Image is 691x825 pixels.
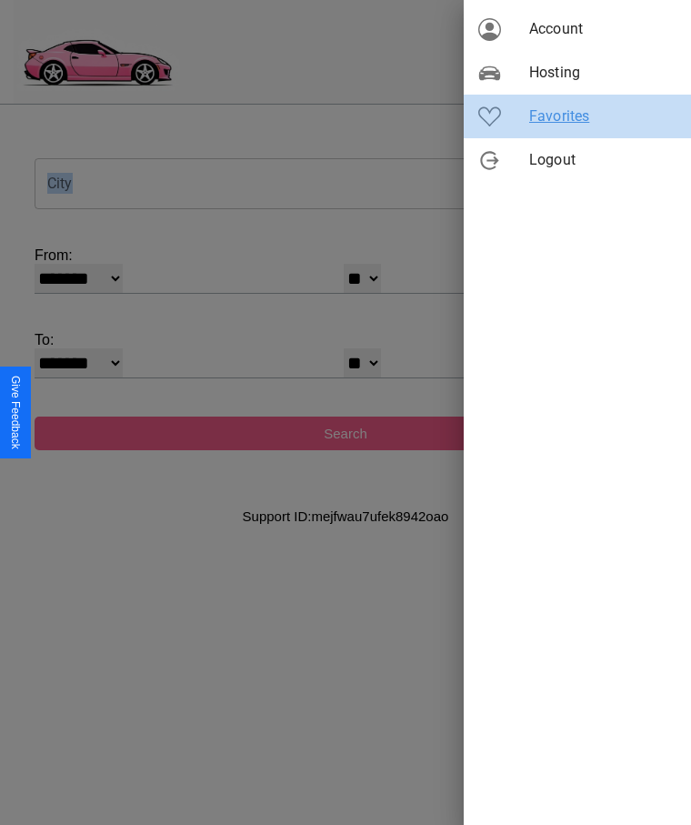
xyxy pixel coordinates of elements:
[529,149,676,171] span: Logout
[464,51,691,95] div: Hosting
[464,95,691,138] div: Favorites
[529,18,676,40] span: Account
[529,62,676,84] span: Hosting
[529,106,676,127] span: Favorites
[464,138,691,182] div: Logout
[9,376,22,449] div: Give Feedback
[464,7,691,51] div: Account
